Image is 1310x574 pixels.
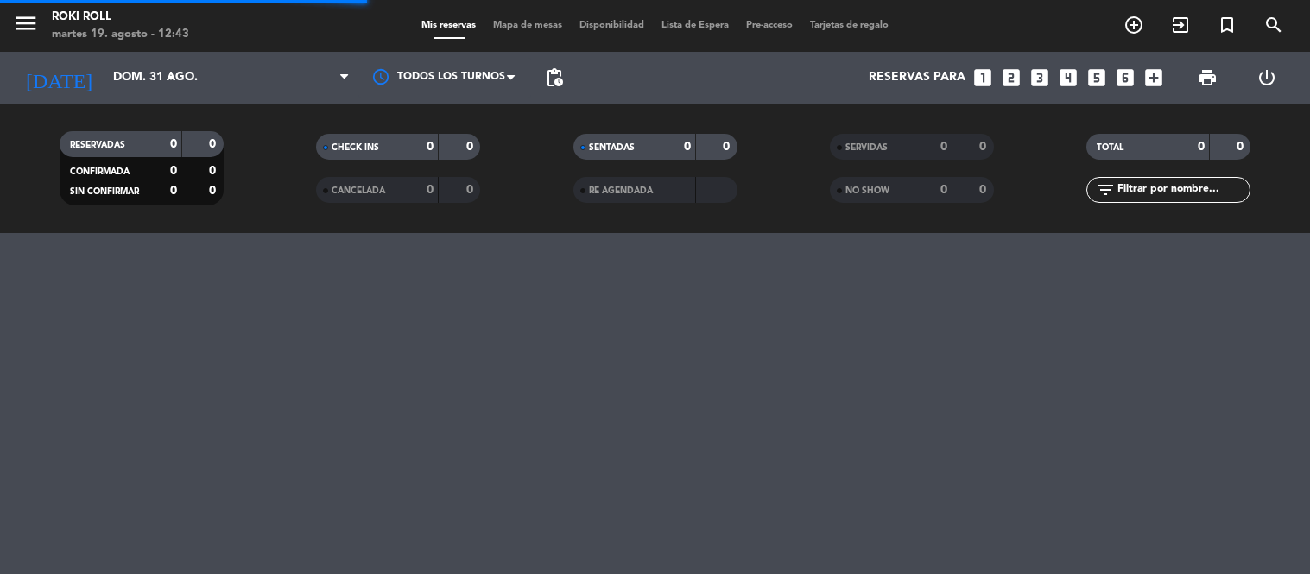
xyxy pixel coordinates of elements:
i: looks_one [971,66,994,89]
i: [DATE] [13,59,104,97]
span: Mis reservas [413,21,484,30]
strong: 0 [684,141,691,153]
i: add_box [1142,66,1165,89]
div: Roki Roll [52,9,189,26]
span: Disponibilidad [571,21,653,30]
i: looks_3 [1028,66,1051,89]
button: menu [13,10,39,42]
span: RE AGENDADA [589,186,653,195]
i: turned_in_not [1217,15,1237,35]
strong: 0 [427,184,434,196]
i: menu [13,10,39,36]
i: looks_6 [1114,66,1136,89]
span: pending_actions [544,67,565,88]
strong: 0 [170,138,177,150]
strong: 0 [466,141,477,153]
span: SENTADAS [589,143,635,152]
div: LOG OUT [1237,52,1297,104]
strong: 0 [940,184,947,196]
div: martes 19. agosto - 12:43 [52,26,189,43]
span: CHECK INS [332,143,379,152]
strong: 0 [170,165,177,177]
strong: 0 [209,165,219,177]
strong: 0 [209,185,219,197]
i: filter_list [1095,180,1116,200]
span: SIN CONFIRMAR [70,187,139,196]
i: arrow_drop_down [161,67,181,88]
span: TOTAL [1097,143,1123,152]
span: RESERVADAS [70,141,125,149]
input: Filtrar por nombre... [1116,180,1250,199]
strong: 0 [170,185,177,197]
strong: 0 [979,184,990,196]
span: NO SHOW [845,186,889,195]
i: search [1263,15,1284,35]
span: print [1197,67,1218,88]
strong: 0 [940,141,947,153]
strong: 0 [209,138,219,150]
i: looks_4 [1057,66,1079,89]
span: SERVIDAS [845,143,888,152]
i: looks_5 [1085,66,1108,89]
strong: 0 [1198,141,1205,153]
span: Mapa de mesas [484,21,571,30]
span: CANCELADA [332,186,385,195]
strong: 0 [1237,141,1247,153]
strong: 0 [427,141,434,153]
span: Lista de Espera [653,21,737,30]
span: Tarjetas de regalo [801,21,897,30]
strong: 0 [723,141,733,153]
span: Pre-acceso [737,21,801,30]
strong: 0 [979,141,990,153]
i: exit_to_app [1170,15,1191,35]
i: add_circle_outline [1123,15,1144,35]
span: CONFIRMADA [70,167,130,176]
i: power_settings_new [1256,67,1277,88]
strong: 0 [466,184,477,196]
span: Reservas para [869,71,965,85]
i: looks_two [1000,66,1022,89]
